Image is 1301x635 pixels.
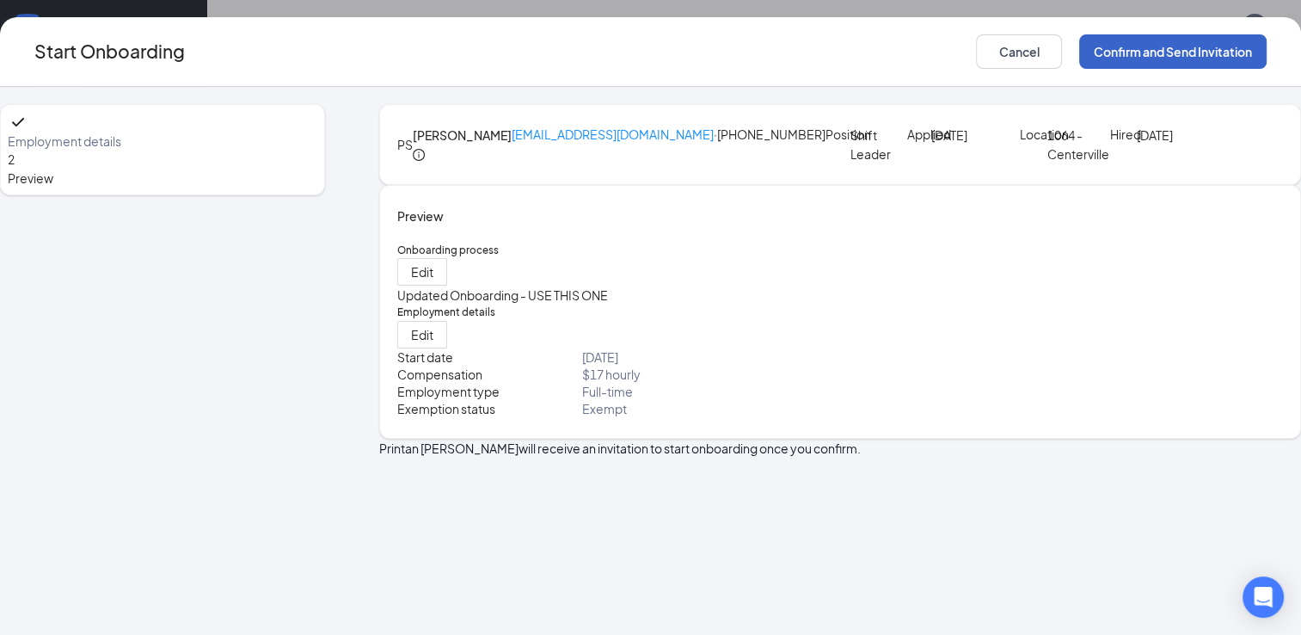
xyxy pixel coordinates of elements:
p: Shift Leader [850,126,899,163]
h5: Onboarding process [397,243,1283,258]
button: Edit [397,258,447,286]
span: info-circle [413,149,425,161]
p: Applied [906,126,930,143]
p: Start date [397,348,582,366]
h3: Start Onboarding [34,37,185,65]
span: Edit [411,263,433,281]
button: Cancel [976,34,1062,69]
a: [EMAIL_ADDRESS][DOMAIN_NAME] [512,126,714,142]
p: Exempt [582,400,840,417]
p: 1064 - Centerville [1047,126,1102,163]
span: Edit [411,326,433,343]
p: Location [1020,126,1046,143]
span: Employment details [8,133,317,150]
p: Full-time [582,383,840,400]
svg: Checkmark [8,112,28,133]
p: [DATE] [1137,126,1191,145]
p: Exemption status [397,400,582,417]
p: [DATE] [931,126,980,145]
p: [DATE] [582,348,840,366]
span: Preview [8,169,317,188]
p: Compensation [397,366,582,383]
span: Updated Onboarding - USE THIS ONE [397,287,608,303]
h4: [PERSON_NAME] [413,126,512,145]
p: Printan [PERSON_NAME] will receive an invitation to start onboarding once you confirm. [379,439,1301,458]
button: Confirm and Send Invitation [1079,34,1267,69]
p: · [PHONE_NUMBER] [512,126,825,146]
h5: Employment details [397,305,1283,320]
p: Employment type [397,383,582,400]
p: Hired [1109,126,1136,143]
div: PS [397,135,413,154]
div: Open Intercom Messenger [1243,576,1284,618]
p: Position [825,126,850,143]
p: $ 17 hourly [582,366,840,383]
button: Edit [397,321,447,348]
h4: Preview [397,207,1283,225]
span: 2 [8,151,15,167]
